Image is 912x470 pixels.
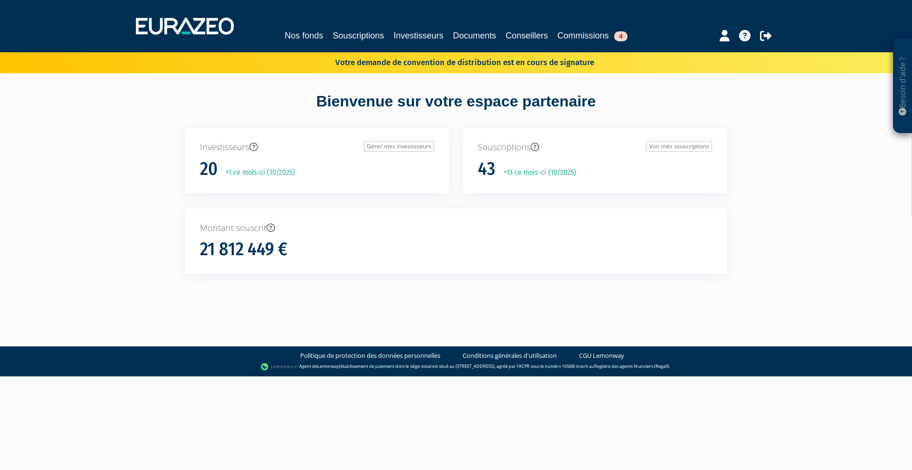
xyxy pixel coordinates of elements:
p: Montant souscrit [200,222,712,234]
h1: 21 812 449 € [200,240,287,259]
p: Besoin d'aide ? [897,43,908,129]
img: 1732889491-logotype_eurazeo_blanc_rvb.png [136,18,234,35]
p: Souscriptions [478,141,712,153]
a: Conseillers [506,29,548,42]
p: +13 ce mois-ci (10/2025) [497,167,576,178]
a: Registre des agents financiers (Regafi) [594,364,669,370]
a: Conditions générales d'utilisation [463,351,557,360]
a: Souscriptions [332,29,384,42]
a: Politique de protection des données personnelles [300,351,440,360]
div: Bienvenue sur votre espace partenaire [178,91,734,128]
img: logo-lemonway.png [261,362,297,372]
a: Nos fonds [285,29,323,42]
span: 4 [614,31,627,41]
div: - Agent de (établissement de paiement dont le siège social est situé au [STREET_ADDRESS], agréé p... [9,362,902,372]
a: CGU Lemonway [579,351,624,360]
a: Gérer mes investisseurs [364,141,434,152]
a: Documents [453,29,496,42]
a: Voir mes souscriptions [646,141,712,152]
a: Commissions4 [558,29,627,42]
h1: 20 [200,159,218,179]
p: +1 ce mois-ci (10/2025) [219,167,295,178]
a: Lemonway [317,364,339,370]
h1: 43 [478,159,495,179]
p: Votre demande de convention de distribution est en cours de signature [308,55,594,68]
p: Investisseurs [200,141,434,153]
a: Investisseurs [393,29,443,42]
